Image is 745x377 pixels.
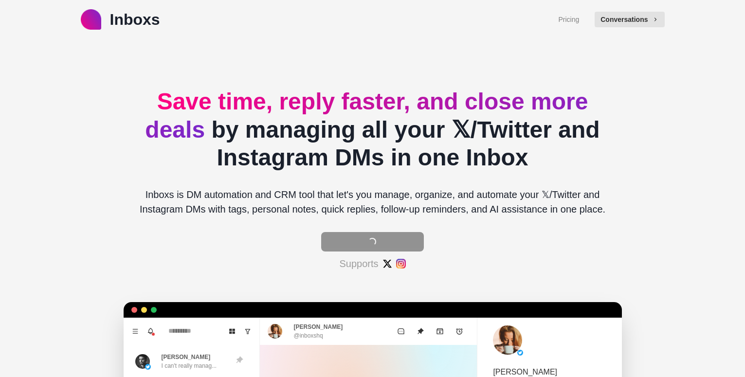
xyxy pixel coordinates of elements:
[110,8,160,31] p: Inboxs
[162,353,211,361] p: [PERSON_NAME]
[517,350,523,356] img: picture
[450,322,469,341] button: Add reminder
[145,364,151,370] img: picture
[131,88,614,172] h2: by managing all your 𝕏/Twitter and Instagram DMs in one Inbox
[268,324,282,339] img: picture
[595,12,664,27] button: Conversations
[127,323,143,339] button: Menu
[294,323,343,331] p: [PERSON_NAME]
[240,323,255,339] button: Show unread conversations
[411,322,430,341] button: Unpin
[131,187,614,216] p: Inboxs is DM automation and CRM tool that let's you manage, organize, and automate your 𝕏/Twitter...
[558,15,579,25] a: Pricing
[224,323,240,339] button: Board View
[81,9,101,30] img: logo
[493,325,522,355] img: picture
[135,354,150,369] img: picture
[430,322,450,341] button: Archive
[382,259,392,269] img: #
[81,8,160,31] a: logoInboxs
[339,256,378,271] p: Supports
[162,361,217,370] p: I can't really manag...
[143,323,159,339] button: Notifications
[391,322,411,341] button: Mark as unread
[145,89,588,143] span: Save time, reply faster, and close more deals
[294,331,323,340] p: @inboxshq
[396,259,406,269] img: #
